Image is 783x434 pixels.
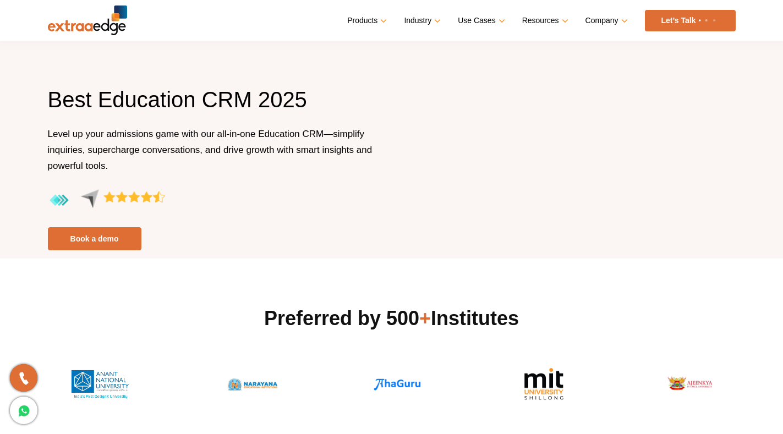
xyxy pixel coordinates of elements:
a: Products [347,13,385,29]
a: Book a demo [48,227,141,250]
a: Resources [522,13,566,29]
h1: Best Education CRM 2025 [48,85,384,126]
span: Level up your admissions game with our all-in-one Education CRM—simplify inquiries, supercharge c... [48,129,373,171]
a: Company [585,13,626,29]
img: aggregate-rating-by-users [48,189,165,212]
h2: Preferred by 500 Institutes [48,305,736,332]
span: + [419,307,431,329]
a: Industry [404,13,439,29]
a: Use Cases [458,13,502,29]
a: Let’s Talk [645,10,736,31]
